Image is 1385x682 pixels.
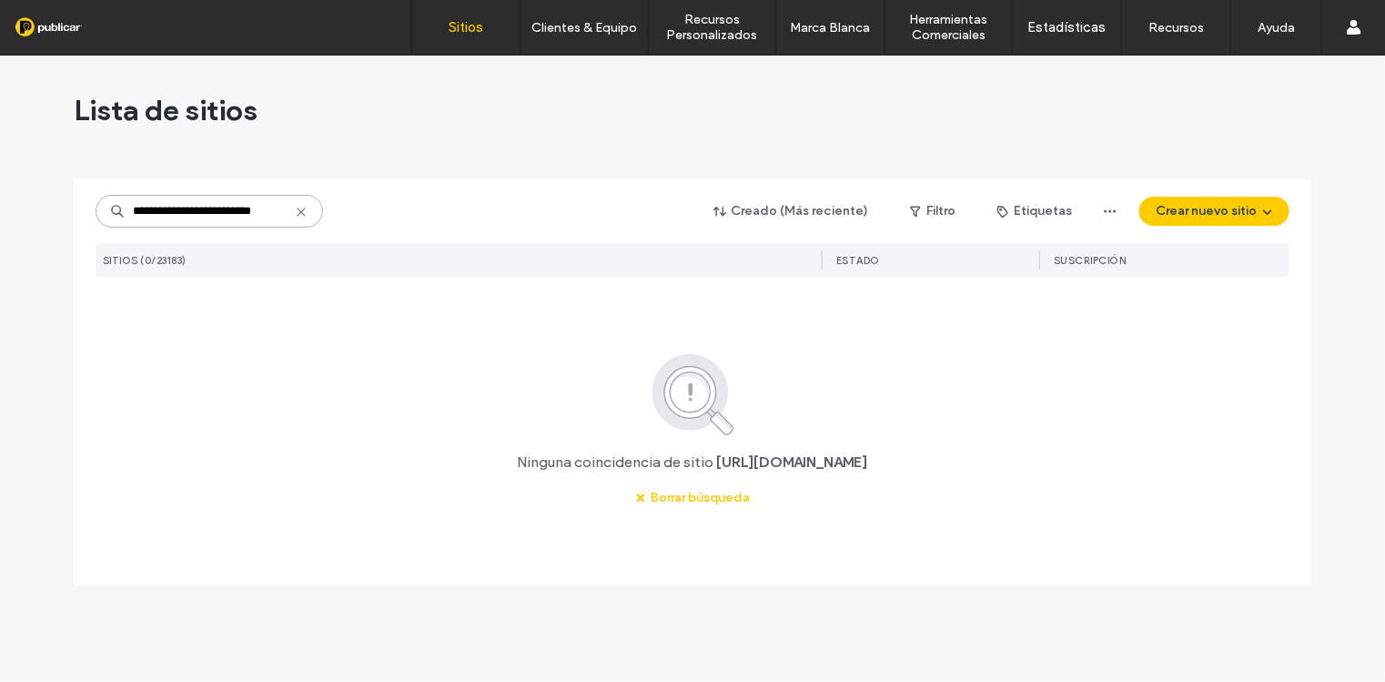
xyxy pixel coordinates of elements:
label: Ayuda [1258,20,1295,36]
label: Recursos [1148,20,1204,36]
span: ESTADO [836,254,880,267]
span: SITIOS (0/23183) [103,254,187,267]
button: Borrar búsqueda [619,484,767,513]
button: Crear nuevo sitio [1139,197,1289,226]
img: search.svg [627,351,759,438]
button: Etiquetas [981,197,1088,226]
button: Filtro [892,197,974,226]
label: Clientes & Equipo [532,20,638,36]
span: Lista de sitios [74,92,258,128]
span: Ayuda [39,13,89,29]
span: [URL][DOMAIN_NAME] [717,453,868,473]
label: Marca Blanca [791,20,871,36]
label: Herramientas Comerciales [885,12,1012,43]
button: Creado (Más reciente) [698,197,885,226]
span: Ninguna coincidencia de sitio [518,453,714,473]
label: Sitios [450,19,484,36]
span: Suscripción [1054,254,1127,267]
label: Recursos Personalizados [649,12,775,43]
label: Estadísticas [1028,19,1107,36]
